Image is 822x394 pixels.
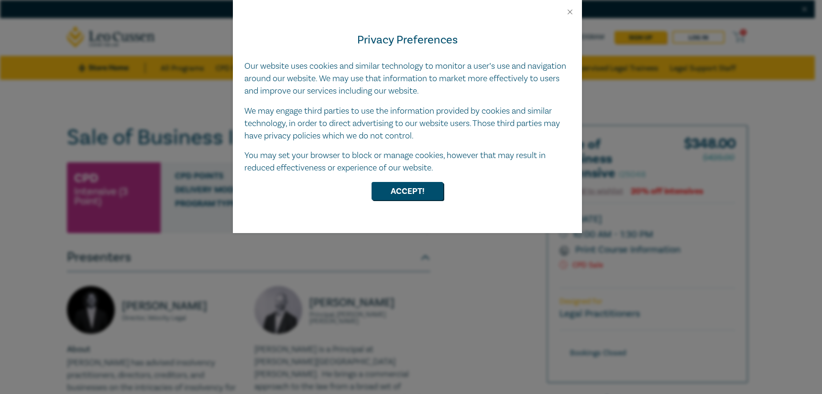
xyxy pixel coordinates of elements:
p: We may engage third parties to use the information provided by cookies and similar technology, in... [244,105,570,142]
p: Our website uses cookies and similar technology to monitor a user’s use and navigation around our... [244,60,570,97]
button: Close [566,8,574,16]
button: Accept! [372,182,443,200]
p: You may set your browser to block or manage cookies, however that may result in reduced effective... [244,149,570,174]
h4: Privacy Preferences [244,32,570,49]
